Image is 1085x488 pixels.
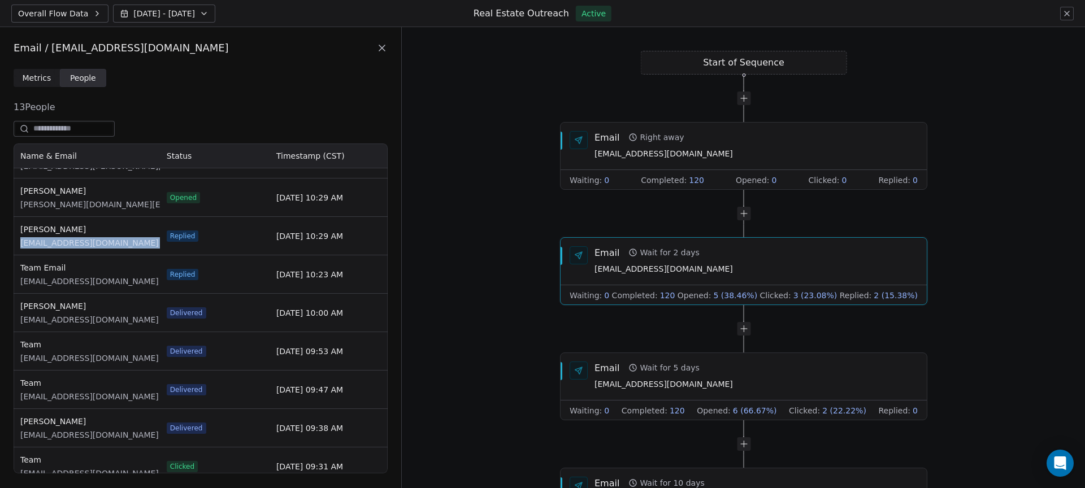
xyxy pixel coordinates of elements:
span: Waiting : [570,175,602,186]
span: 3 (23.08%) [793,290,837,301]
span: 13 People [14,102,55,112]
span: [PERSON_NAME] [20,300,159,312]
div: EmailWait for 5 days[EMAIL_ADDRESS][DOMAIN_NAME]Waiting:0Completed:120Opened:6 (66.67%)Clicked:2 ... [560,352,927,420]
div: EmailWait for 2 days[EMAIL_ADDRESS][DOMAIN_NAME]Waiting:0Completed:120Opened:5 (38.46%)Clicked:3 ... [560,237,927,305]
span: [PERSON_NAME][DOMAIN_NAME][EMAIL_ADDRESS][PERSON_NAME][DOMAIN_NAME] [20,199,356,210]
span: Delivered [170,347,203,356]
span: 0 [913,175,918,186]
span: Waiting : [570,405,602,416]
span: Clicked : [808,175,839,186]
span: [DATE] 10:00 AM [276,307,343,319]
span: Opened : [736,175,770,186]
span: Team [20,377,159,389]
span: 2 (22.22%) [822,405,866,416]
span: [EMAIL_ADDRESS][DOMAIN_NAME] [594,263,733,276]
span: Clicked : [760,290,791,301]
span: 120 [660,290,675,301]
span: [EMAIL_ADDRESS][DOMAIN_NAME] [20,352,159,364]
span: [DATE] - [DATE] [133,8,195,19]
span: Completed : [622,405,667,416]
span: Opened : [678,290,711,301]
span: [EMAIL_ADDRESS][DOMAIN_NAME] [594,148,733,160]
span: 6 (66.67%) [733,405,777,416]
span: 0 [604,175,609,186]
div: Email [594,131,619,143]
span: [PERSON_NAME] [20,185,356,197]
span: Active [581,8,606,19]
span: [PERSON_NAME] [20,416,159,427]
span: Replied : [840,290,872,301]
span: [DATE] 10:23 AM [276,269,343,280]
span: Status [167,150,192,162]
span: Delivered [170,385,203,394]
button: [DATE] - [DATE] [113,5,215,23]
span: [EMAIL_ADDRESS][DOMAIN_NAME] [594,378,733,391]
span: 0 [772,175,777,186]
span: Metrics [23,72,51,84]
span: [PERSON_NAME] [20,224,159,235]
span: [EMAIL_ADDRESS][DOMAIN_NAME] [20,237,159,249]
div: grid [14,168,388,473]
span: Clicked : [789,405,820,416]
span: Opened : [697,405,731,416]
span: [EMAIL_ADDRESS][DOMAIN_NAME] [20,314,159,325]
span: Clicked [170,462,194,471]
span: Completed : [612,290,658,301]
div: Email [594,246,619,259]
span: 120 [689,175,704,186]
span: Timestamp (CST) [276,150,345,162]
span: Waiting : [570,290,602,301]
span: 0 [604,405,609,416]
span: Overall Flow Data [18,8,88,19]
span: 120 [670,405,685,416]
span: [DATE] 10:29 AM [276,192,343,203]
span: Replied : [878,175,910,186]
span: [DATE] 09:31 AM [276,461,343,472]
span: Completed : [641,175,687,186]
span: [EMAIL_ADDRESS][DOMAIN_NAME] [20,276,159,287]
span: Team [20,454,159,465]
span: Delivered [170,308,203,317]
span: Replied [170,232,196,241]
div: EmailRight away[EMAIL_ADDRESS][DOMAIN_NAME]Waiting:0Completed:120Opened:0Clicked:0Replied:0 [560,122,927,190]
span: Replied [170,270,196,279]
span: Name & Email [20,150,77,162]
span: 0 [913,405,918,416]
span: 0 [842,175,847,186]
div: Email [594,361,619,374]
span: [DATE] 10:29 AM [276,230,343,242]
div: Open Intercom Messenger [1047,450,1074,477]
span: [DATE] 09:47 AM [276,384,343,395]
button: Overall Flow Data [11,5,108,23]
span: Team Email [20,262,159,273]
span: Replied : [878,405,910,416]
span: [EMAIL_ADDRESS][DOMAIN_NAME] [20,468,159,479]
span: [DATE] 09:38 AM [276,422,343,434]
span: Opened [170,193,197,202]
span: [DATE] 09:53 AM [276,346,343,357]
span: Email / [EMAIL_ADDRESS][DOMAIN_NAME] [14,41,229,55]
span: Team [20,339,159,350]
span: 0 [604,290,609,301]
span: 5 (38.46%) [713,290,757,301]
h1: Real Estate Outreach [474,7,569,20]
span: 2 (15.38%) [874,290,918,301]
span: [EMAIL_ADDRESS][DOMAIN_NAME] [20,391,159,402]
span: Delivered [170,424,203,433]
span: [EMAIL_ADDRESS][DOMAIN_NAME] [20,429,159,441]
